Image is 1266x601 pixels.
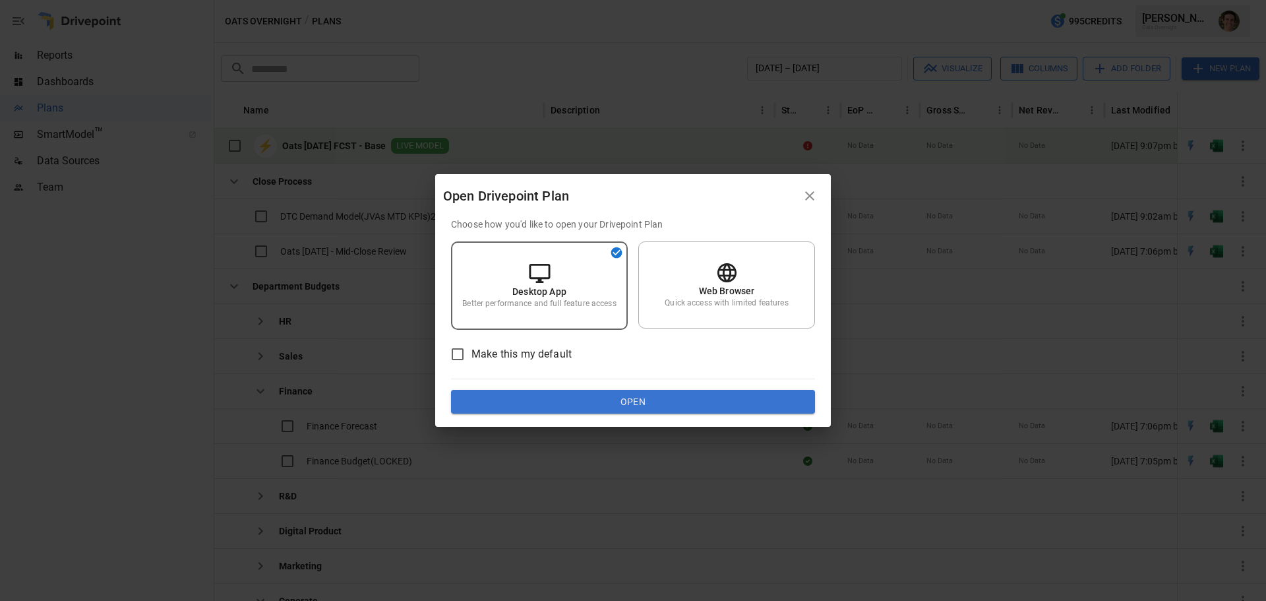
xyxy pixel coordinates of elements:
[665,298,788,309] p: Quick access with limited features
[451,218,815,231] p: Choose how you'd like to open your Drivepoint Plan
[699,284,755,298] p: Web Browser
[462,298,616,309] p: Better performance and full feature access
[451,390,815,414] button: Open
[512,285,566,298] p: Desktop App
[443,185,797,206] div: Open Drivepoint Plan
[471,346,572,362] span: Make this my default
